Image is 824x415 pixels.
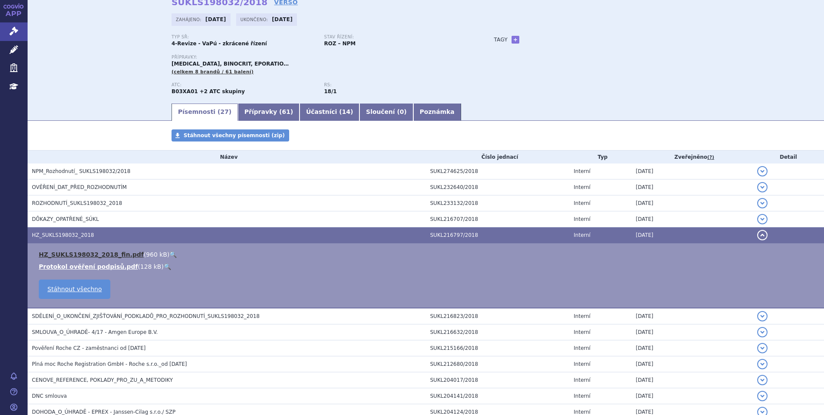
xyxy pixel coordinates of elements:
td: SUKL274625/2018 [426,163,569,179]
a: HZ_SUKLS198032_2018_fin.pdf [39,251,144,258]
a: Účastníci (14) [300,104,359,121]
span: 14 [342,108,350,115]
td: SUKL215166/2018 [426,340,569,356]
td: SUKL212680/2018 [426,356,569,372]
span: Pověření Roche CZ - zaměstnanci od 16.5.2018 [32,345,146,351]
span: Interní [574,232,590,238]
td: [DATE] [631,211,752,227]
td: SUKL216823/2018 [426,308,569,324]
strong: [DATE] [272,16,293,22]
span: Interní [574,313,590,319]
strong: [DATE] [206,16,226,22]
th: Číslo jednací [426,151,569,163]
span: DOHODA_O_ÚHRADĚ - EPREX - Janssen-Cilag s.r.o./ SZP [32,409,175,415]
button: detail [757,182,768,192]
a: Přípravky (61) [238,104,300,121]
span: Interní [574,329,590,335]
li: ( ) [39,262,815,271]
a: Stáhnout všechny písemnosti (zip) [172,129,289,141]
button: detail [757,198,768,208]
button: detail [757,343,768,353]
strong: ERYTROPOETIN [172,88,198,94]
h3: Tagy [494,35,508,45]
span: Stáhnout všechny písemnosti (zip) [184,132,285,138]
p: ATC: [172,82,315,88]
span: Zahájeno: [176,16,203,23]
a: Sloučení (0) [359,104,413,121]
strong: ROZ – NPM [324,41,356,47]
span: 27 [220,108,228,115]
span: Interní [574,361,590,367]
p: Přípravky: [172,55,477,60]
td: [DATE] [631,308,752,324]
span: Ukončeno: [240,16,270,23]
span: DNC smlouva [32,393,67,399]
span: SMLOUVA_O_ÚHRADĚ- 4/17 - Amgen Europe B.V. [32,329,158,335]
td: [DATE] [631,340,752,356]
td: SUKL204141/2018 [426,388,569,404]
span: 61 [282,108,290,115]
td: SUKL216797/2018 [426,227,569,243]
button: detail [757,166,768,176]
button: detail [757,214,768,224]
span: Interní [574,200,590,206]
p: Typ SŘ: [172,35,315,40]
td: [DATE] [631,388,752,404]
td: [DATE] [631,324,752,340]
a: Písemnosti (27) [172,104,238,121]
td: [DATE] [631,372,752,388]
td: [DATE] [631,163,752,179]
td: [DATE] [631,195,752,211]
span: 0 [400,108,404,115]
p: Stav řízení: [324,35,468,40]
strong: faktory stimulující erytropoézu, parent. [324,88,337,94]
span: CENOVE_REFERENCE, POKLADY_PRO_ZU_A_METODIKY [32,377,173,383]
td: SUKL204017/2018 [426,372,569,388]
button: detail [757,375,768,385]
button: detail [757,327,768,337]
span: 128 kB [140,263,161,270]
span: [MEDICAL_DATA], BINOCRIT, EPORATIO… [172,61,289,67]
a: Stáhnout všechno [39,280,110,299]
span: Interní [574,168,590,174]
span: ROZHODNUTÍ_SUKLS198032_2018 [32,200,122,206]
span: Interní [574,409,590,415]
a: 🔍 [169,251,177,258]
span: Interní [574,393,590,399]
strong: 4-Revize - VaPú - zkrácené řízení [172,41,267,47]
td: [DATE] [631,227,752,243]
span: DŮKAZY_OPATŘENÉ_SÚKL [32,216,99,222]
a: 🔍 [164,263,171,270]
a: Protokol ověření podpisů.pdf [39,263,138,270]
th: Název [28,151,426,163]
span: OVĚŘENÍ_DAT_PŘED_ROZHODNUTÍM [32,184,127,190]
span: HZ_SUKLS198032_2018 [32,232,94,238]
td: SUKL233132/2018 [426,195,569,211]
button: detail [757,391,768,401]
button: detail [757,359,768,369]
span: Interní [574,345,590,351]
td: [DATE] [631,179,752,195]
td: SUKL232640/2018 [426,179,569,195]
p: RS: [324,82,468,88]
a: Poznámka [413,104,461,121]
span: SDĚLENÍ_O_UKONČENÍ_ZJIŠŤOVÁNÍ_PODKLADŮ_PRO_ROZHODNUTÍ_SUKLS198032_2018 [32,313,259,319]
span: Plná moc Roche Registration GmbH - Roche s.r.o._od 11.5.2018 [32,361,187,367]
abbr: (?) [707,154,714,160]
span: 960 kB [146,251,167,258]
strong: +2 ATC skupiny [200,88,245,94]
span: Interní [574,216,590,222]
span: (celkem 8 brandů / 61 balení) [172,69,254,75]
td: SUKL216707/2018 [426,211,569,227]
td: SUKL216632/2018 [426,324,569,340]
th: Zveřejněno [631,151,752,163]
button: detail [757,230,768,240]
a: + [512,36,519,44]
button: detail [757,311,768,321]
span: Interní [574,377,590,383]
td: [DATE] [631,356,752,372]
li: ( ) [39,250,815,259]
th: Typ [569,151,631,163]
th: Detail [753,151,824,163]
span: Interní [574,184,590,190]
